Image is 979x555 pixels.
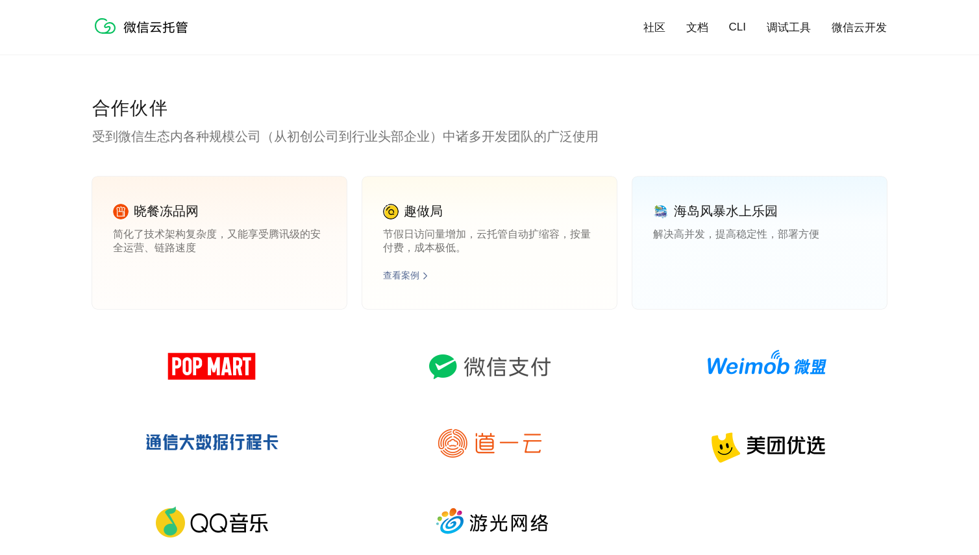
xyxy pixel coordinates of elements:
p: 晓餐冻品网 [134,203,199,220]
a: 社区 [643,20,665,35]
a: 查看案例 [383,270,419,282]
a: CLI [729,21,746,34]
a: 微信云托管 [92,30,196,41]
a: 微信云开发 [832,20,887,35]
p: 节假日访问量增加，云托管自动扩缩容，按量付费，成本极低。 [383,228,596,254]
p: 受到微信生态内各种规模公司（从初创公司到行业头部企业）中诸多开发团队的广泛使用 [92,127,887,145]
img: 微信云托管 [92,13,196,39]
p: 简化了技术架构复杂度，又能享受腾讯级的安全运营、链路速度 [113,228,326,254]
a: 调试工具 [767,20,811,35]
p: 海岛风暴水上乐园 [674,203,778,220]
a: 文档 [686,20,708,35]
p: 趣做局 [404,203,443,220]
p: 合作伙伴 [92,96,887,122]
p: 解决高并发，提高稳定性，部署方便 [653,228,866,254]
